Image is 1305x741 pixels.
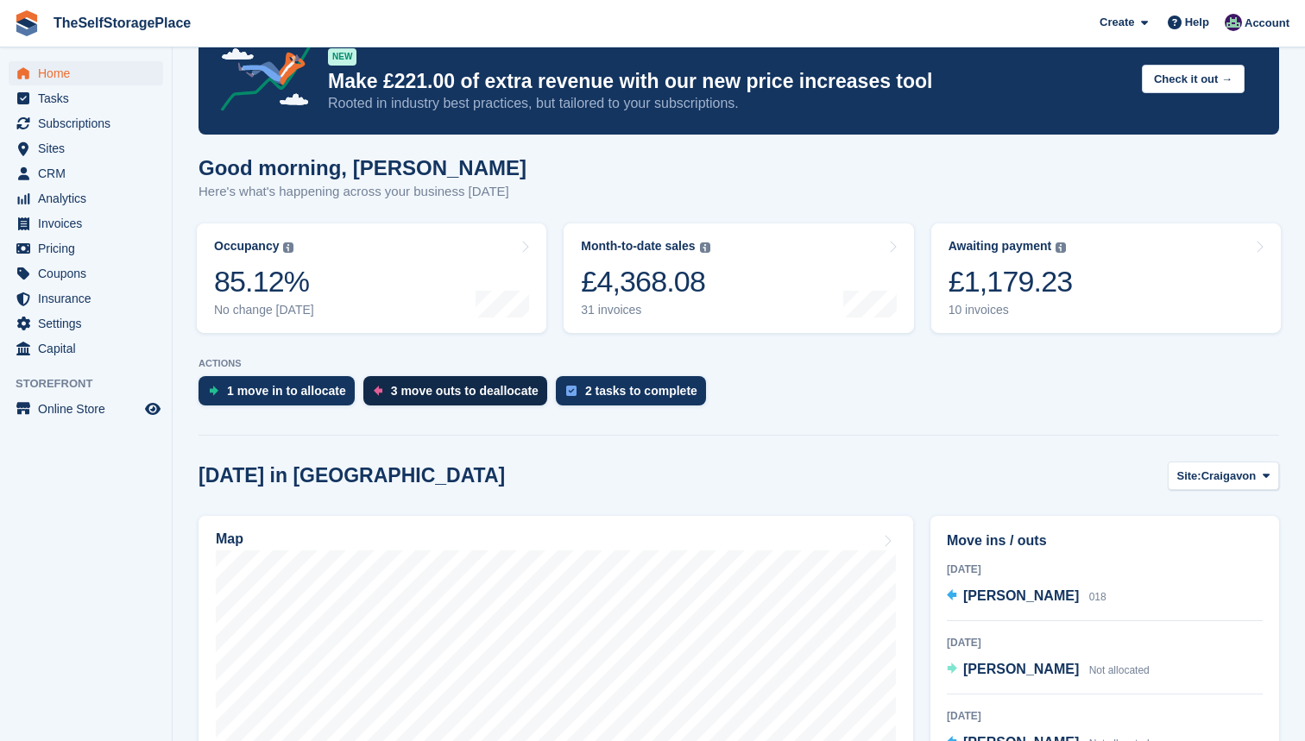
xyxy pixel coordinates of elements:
div: [DATE] [947,708,1263,724]
a: menu [9,286,163,311]
a: menu [9,136,163,160]
span: Home [38,61,142,85]
span: Coupons [38,261,142,286]
span: Site: [1177,468,1201,485]
a: menu [9,111,163,135]
div: Month-to-date sales [581,239,695,254]
span: [PERSON_NAME] [963,588,1079,603]
a: menu [9,261,163,286]
button: Site: Craigavon [1168,462,1280,490]
div: 31 invoices [581,303,709,317]
a: [PERSON_NAME] Not allocated [947,659,1150,681]
div: 85.12% [214,264,314,299]
span: Tasks [38,86,142,110]
span: Account [1245,15,1289,32]
div: Awaiting payment [949,239,1052,254]
a: menu [9,311,163,336]
img: task-75834270c22a3079a89374b754ae025e5fb1db73e45f91037f5363f120a921f8.svg [566,386,577,396]
img: stora-icon-8386f47178a22dfd0bd8f6a31ec36ba5ce8667c1dd55bd0f319d3a0aa187defe.svg [14,10,40,36]
span: 018 [1089,591,1106,603]
div: 10 invoices [949,303,1073,317]
a: menu [9,236,163,261]
a: Preview store [142,399,163,419]
span: Subscriptions [38,111,142,135]
img: move_outs_to_deallocate_icon-f764333ba52eb49d3ac5e1228854f67142a1ed5810a6f6cc68b1a99e826820c5.svg [374,386,382,396]
a: 1 move in to allocate [199,376,363,414]
img: icon-info-grey-7440780725fd019a000dd9b08b2336e03edf1995a4989e88bcd33f0948082b44.svg [283,242,293,253]
div: £1,179.23 [949,264,1073,299]
h2: Move ins / outs [947,531,1263,551]
p: ACTIONS [199,358,1279,369]
a: Month-to-date sales £4,368.08 31 invoices [564,223,913,333]
a: menu [9,86,163,110]
img: Sam [1225,14,1242,31]
span: Invoices [38,211,142,235]
span: Analytics [38,186,142,210]
span: Storefront [16,375,172,392]
span: Create [1100,14,1134,31]
span: [PERSON_NAME] [963,662,1079,676]
span: Insurance [38,286,142,311]
a: menu [9,397,163,421]
span: Craigavon [1201,468,1257,485]
span: Online Store [38,397,142,421]
a: TheSelfStoragePlace [47,9,198,37]
img: icon-info-grey-7440780725fd019a000dd9b08b2336e03edf1995a4989e88bcd33f0948082b44.svg [700,242,710,253]
div: [DATE] [947,562,1263,577]
a: menu [9,186,163,210]
a: 2 tasks to complete [556,376,715,414]
span: Pricing [38,236,142,261]
div: NEW [328,48,356,66]
div: 3 move outs to deallocate [391,384,539,398]
p: Make £221.00 of extra revenue with our new price increases tool [328,69,1128,94]
a: Occupancy 85.12% No change [DATE] [197,223,546,333]
p: Rooted in industry best practices, but tailored to your subscriptions. [328,94,1128,113]
button: Check it out → [1142,65,1245,93]
a: menu [9,161,163,185]
p: Here's what's happening across your business [DATE] [199,182,526,202]
a: menu [9,336,163,361]
div: £4,368.08 [581,264,709,299]
a: menu [9,61,163,85]
a: Awaiting payment £1,179.23 10 invoices [931,223,1281,333]
div: Occupancy [214,239,279,254]
div: 1 move in to allocate [227,384,346,398]
div: No change [DATE] [214,303,314,317]
span: CRM [38,161,142,185]
img: icon-info-grey-7440780725fd019a000dd9b08b2336e03edf1995a4989e88bcd33f0948082b44.svg [1056,242,1066,253]
a: [PERSON_NAME] 018 [947,586,1106,608]
img: price-adjustments-announcement-icon-8257ccfd72463d97f412b2fc003d46551f7dbcb40ab6d574587a9cd5c0d94... [206,19,327,117]
h1: Good morning, [PERSON_NAME] [199,156,526,179]
a: menu [9,211,163,235]
div: 2 tasks to complete [585,384,697,398]
div: [DATE] [947,635,1263,650]
span: Sites [38,136,142,160]
a: 3 move outs to deallocate [363,376,556,414]
span: Settings [38,311,142,336]
h2: Map [216,531,243,547]
span: Help [1185,14,1209,31]
h2: [DATE] in [GEOGRAPHIC_DATA] [199,464,505,487]
span: Not allocated [1089,664,1150,676]
img: move_ins_to_allocate_icon-fdf77a2bb77ea45bf5b3d319d69a93e2d87916cf1d5bf7949dd705db3b84f3ca.svg [209,386,218,396]
span: Capital [38,336,142,361]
